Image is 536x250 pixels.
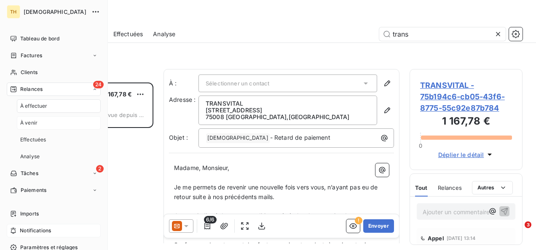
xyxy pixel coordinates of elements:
span: 2 [96,165,104,173]
span: 6/6 [204,216,217,223]
span: 3 [525,221,531,228]
span: 24 [93,81,104,88]
span: Paiements [21,186,46,194]
span: [DEMOGRAPHIC_DATA] [206,133,270,143]
button: Envoyer [363,219,394,233]
p: 75008 [GEOGRAPHIC_DATA] , [GEOGRAPHIC_DATA] [206,114,370,120]
span: Analyse [20,153,40,160]
p: [STREET_ADDRESS] [206,107,370,114]
span: Relances [438,184,462,191]
label: À : [169,79,198,88]
span: TRANSVITAL - 75b194c6-cb05-43f6-8775-55c92e87b784 [420,80,512,114]
span: Tableau de bord [20,35,59,43]
span: Imports [20,210,39,218]
span: Effectuées [20,136,46,144]
span: Effectuées [113,30,143,38]
p: TRANSVITAL [206,100,370,107]
span: 1 167,78 € [104,90,132,98]
h3: 1 167,78 € [420,114,512,130]
span: Objet : [169,134,188,141]
span: Analyse [153,30,175,38]
button: Autres [472,181,513,194]
span: Je me permets de revenir une nouvelle fois vers vous, n’ayant pas eu de retour suite à nos précéd... [174,184,380,200]
span: Relances [20,85,43,93]
iframe: Intercom live chat [507,221,528,242]
div: TH [7,5,20,19]
span: Clients [21,69,38,76]
span: Appel [428,235,444,242]
span: Notifications [20,227,51,234]
span: 0 [419,142,422,149]
span: Tout [415,184,428,191]
span: Tâches [21,170,38,177]
span: Sélectionner un contact [206,80,269,87]
span: Déplier le détail [438,150,484,159]
span: Factures [21,52,42,59]
span: Comme indiqué dans nos conditions générales, la poursuite de notre mission est conditionnée au rè... [174,212,368,229]
input: Rechercher [379,27,506,41]
button: Déplier le détail [436,150,497,160]
span: Adresse : [169,96,196,103]
span: - Retard de paiement [270,134,330,141]
span: Madame, Monsieur, [174,164,230,171]
span: [DATE] 13:14 [447,236,476,241]
span: prévue depuis 2 jours [99,112,145,118]
span: [DEMOGRAPHIC_DATA] [24,8,86,15]
span: À venir [20,119,38,127]
span: À effectuer [20,102,48,110]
